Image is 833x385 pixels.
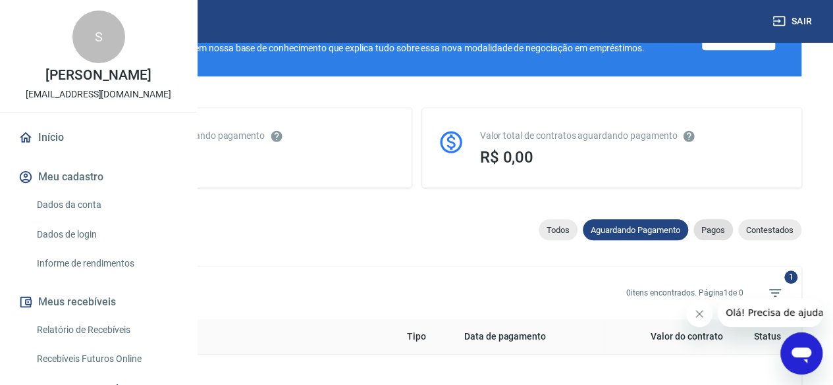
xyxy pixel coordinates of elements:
[626,287,743,299] p: 0 itens encontrados. Página 1 de 0
[32,250,181,277] a: Informe de rendimentos
[90,129,396,143] div: Total de contratos aguardando pagamento
[539,225,578,235] span: Todos
[101,41,645,55] div: Preparamos um artigo em nossa base de conhecimento que explica tudo sobre essa nova modalidade de...
[682,130,695,143] svg: O valor comprometido não se refere a pagamentos pendentes na Vindi e sim como garantia a outras i...
[32,317,181,344] a: Relatório de Recebíveis
[32,346,181,372] a: Recebíveis Futuros Online
[759,277,791,309] span: Filtros
[32,221,181,248] a: Dados de login
[8,9,111,20] span: Olá! Precisa de ajuda?
[454,319,601,355] th: Data de pagamento
[738,225,801,235] span: Contestados
[16,163,181,192] button: Meu cadastro
[396,319,454,355] th: Tipo
[72,11,125,63] div: S
[718,298,822,327] iframe: Mensagem da empresa
[127,319,396,355] th: Credor
[686,301,712,327] iframe: Fechar mensagem
[539,219,578,240] div: Todos
[32,192,181,218] a: Dados da conta
[45,68,151,82] p: [PERSON_NAME]
[90,148,396,167] div: 0
[601,319,734,355] th: Valor do contrato
[16,288,181,317] button: Meus recebíveis
[270,130,283,143] svg: Esses contratos não se referem à Vindi, mas sim a outras instituições.
[480,129,786,143] div: Valor total de contratos aguardando pagamento
[770,9,817,34] button: Sair
[583,225,688,235] span: Aguardando Pagamento
[693,219,733,240] div: Pagos
[780,332,822,374] iframe: Botão para abrir a janela de mensagens
[26,88,171,101] p: [EMAIL_ADDRESS][DOMAIN_NAME]
[784,270,797,284] span: 1
[693,225,733,235] span: Pagos
[16,123,181,152] a: Início
[480,148,534,167] span: R$ 0,00
[733,319,801,355] th: Status
[738,219,801,240] div: Contestados
[583,219,688,240] div: Aguardando Pagamento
